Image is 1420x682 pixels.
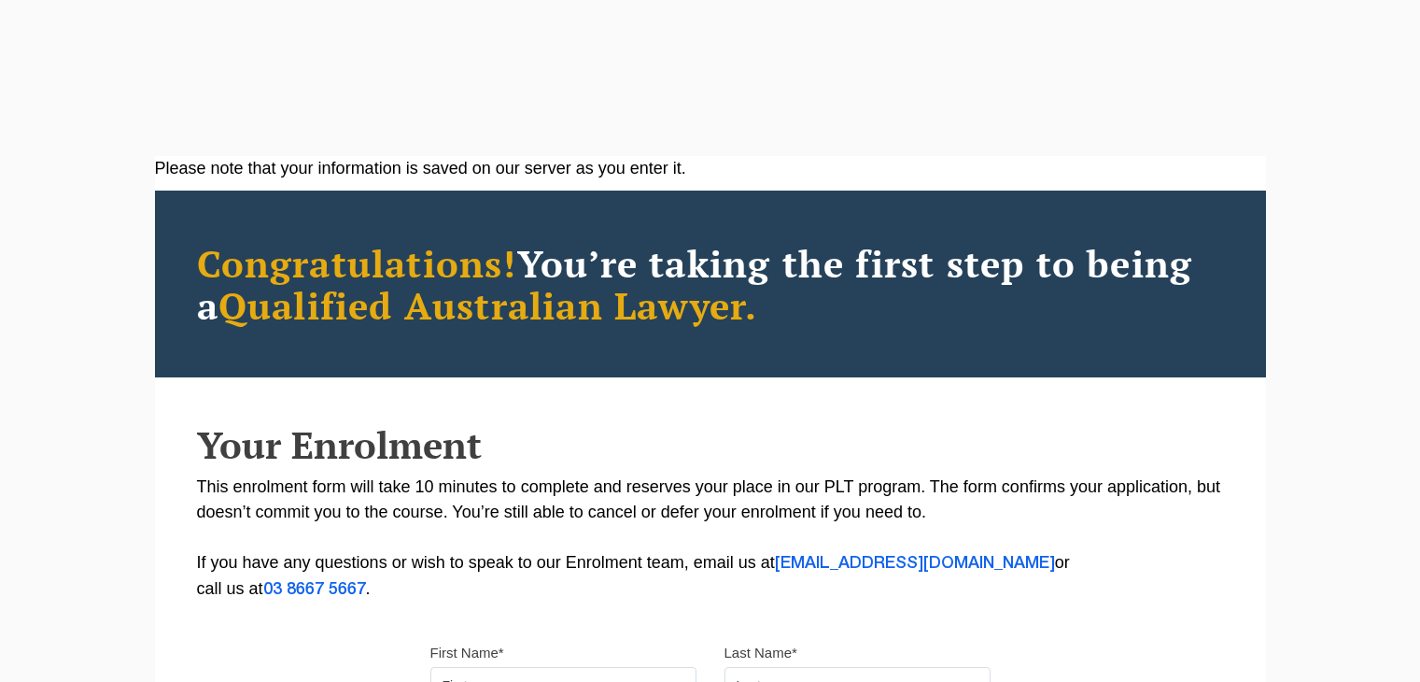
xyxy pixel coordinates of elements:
[197,424,1224,465] h2: Your Enrolment
[197,242,1224,326] h2: You’re taking the first step to being a
[42,21,248,108] a: [PERSON_NAME] Centre for Law
[197,475,1224,603] p: This enrolment form will take 10 minutes to complete and reserves your place in our PLT program. ...
[724,644,797,662] label: Last Name*
[197,238,517,288] span: Congratulations!
[263,582,366,597] a: 03 8667 5667
[155,156,1266,181] div: Please note that your information is saved on our server as you enter it.
[218,280,758,330] span: Qualified Australian Lawyer.
[775,556,1055,571] a: [EMAIL_ADDRESS][DOMAIN_NAME]
[430,644,504,662] label: First Name*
